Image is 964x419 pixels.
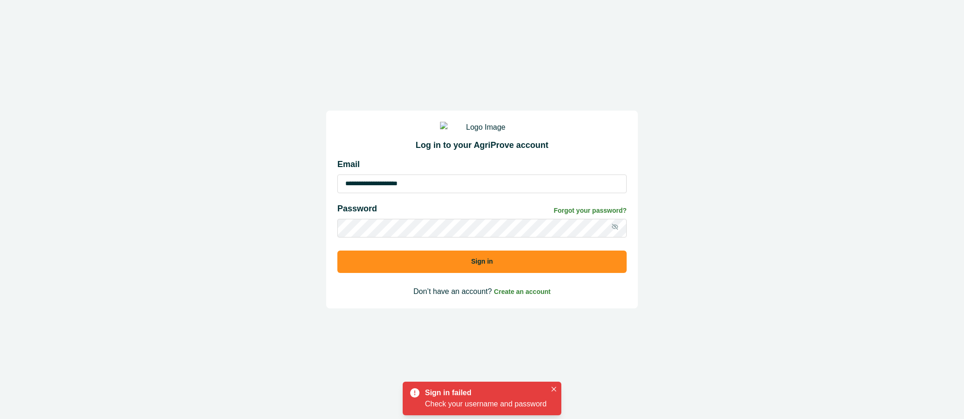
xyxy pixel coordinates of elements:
img: Logo Image [440,122,524,133]
h2: Log in to your AgriProve account [337,140,627,151]
span: Create an account [494,288,551,295]
div: Sign in failed [425,387,543,398]
button: Close [548,384,559,395]
a: Create an account [494,287,551,295]
p: Password [337,203,377,215]
div: Check your username and password [425,398,547,410]
button: Sign in [337,251,627,273]
a: Forgot your password? [554,206,627,216]
p: Don’t have an account? [337,286,627,297]
p: Email [337,158,627,171]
